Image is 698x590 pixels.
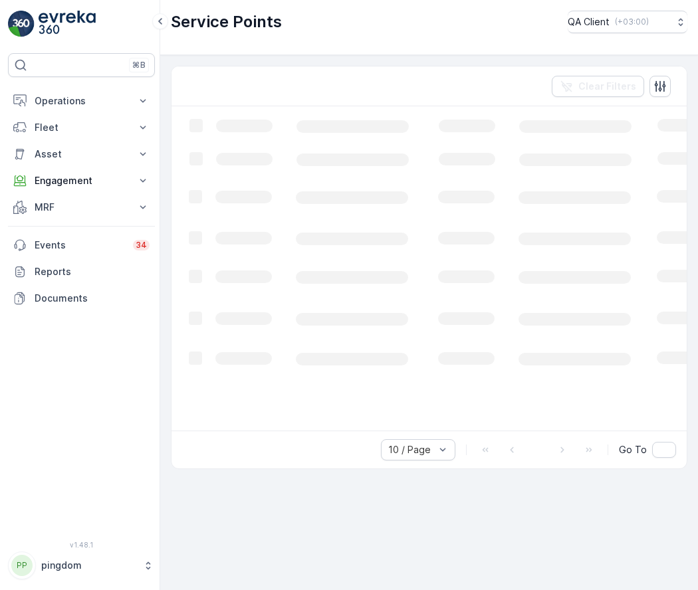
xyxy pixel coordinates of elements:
p: Fleet [35,121,128,134]
div: PP [11,555,33,576]
p: QA Client [568,15,610,29]
button: Fleet [8,114,155,141]
a: Reports [8,258,155,285]
button: PPpingdom [8,551,155,579]
p: 34 [136,240,147,250]
p: Events [35,239,125,252]
p: Asset [35,147,128,161]
button: Engagement [8,167,155,194]
img: logo [8,11,35,37]
p: Engagement [35,174,128,187]
p: pingdom [41,559,136,572]
p: MRF [35,201,128,214]
img: logo_light-DOdMpM7g.png [39,11,96,37]
p: Operations [35,94,128,108]
p: Reports [35,265,150,278]
p: ⌘B [132,60,146,70]
p: Service Points [171,11,282,33]
span: Go To [619,443,647,456]
button: Asset [8,141,155,167]
p: Clear Filters [578,80,636,93]
a: Documents [8,285,155,312]
a: Events34 [8,232,155,258]
button: QA Client(+03:00) [568,11,687,33]
p: Documents [35,292,150,305]
button: Clear Filters [552,76,644,97]
span: v 1.48.1 [8,541,155,549]
button: Operations [8,88,155,114]
button: MRF [8,194,155,221]
p: ( +03:00 ) [615,17,649,27]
